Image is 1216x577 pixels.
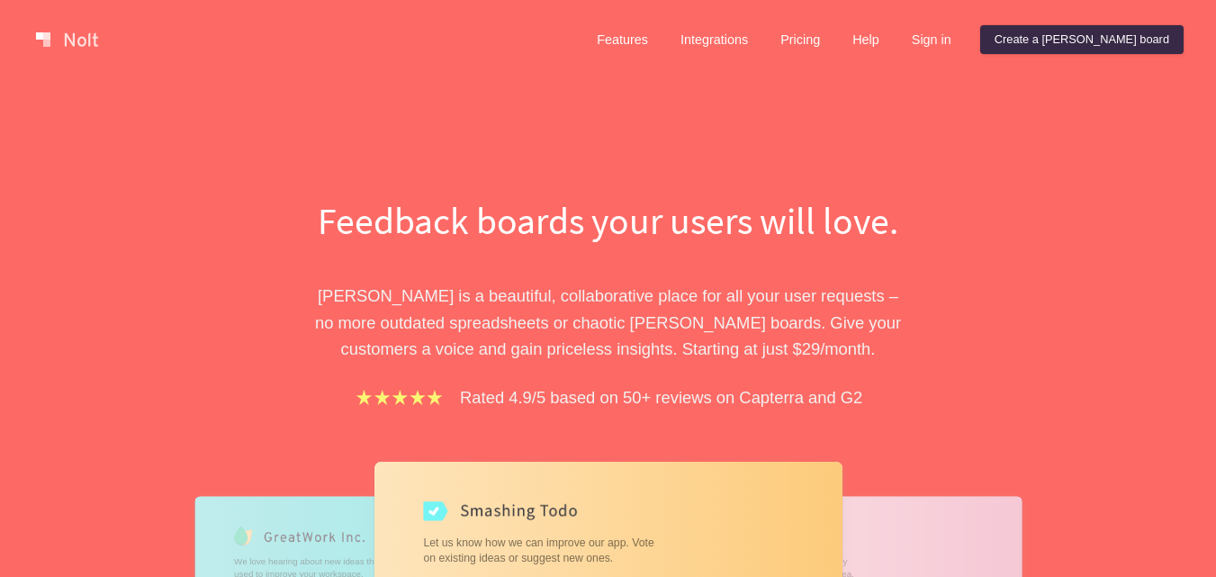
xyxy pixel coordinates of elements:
img: stars.b067e34983.png [354,387,446,408]
a: Integrations [666,25,762,54]
p: [PERSON_NAME] is a beautiful, collaborative place for all your user requests – no more outdated s... [298,283,919,362]
a: Sign in [897,25,966,54]
a: Create a [PERSON_NAME] board [980,25,1184,54]
p: Rated 4.9/5 based on 50+ reviews on Capterra and G2 [460,384,862,410]
a: Help [838,25,894,54]
h1: Feedback boards your users will love. [298,194,919,247]
a: Features [582,25,662,54]
a: Pricing [766,25,834,54]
